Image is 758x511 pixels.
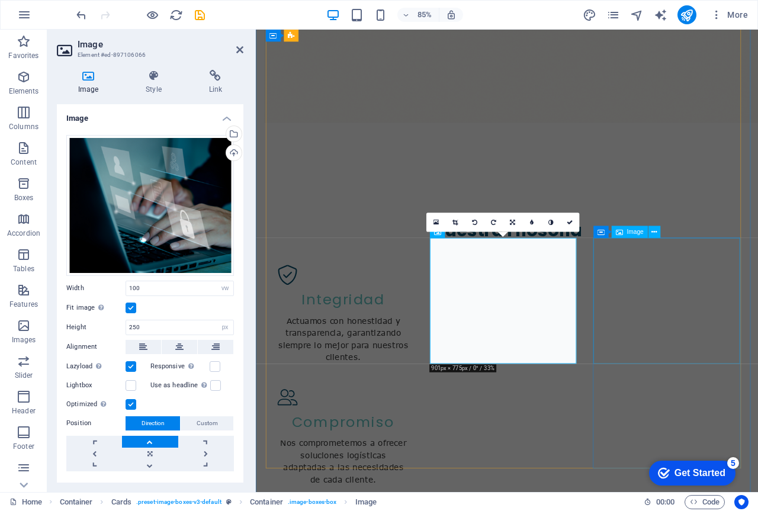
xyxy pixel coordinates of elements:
[606,8,620,22] i: Pages (Ctrl+Alt+S)
[78,50,220,60] h3: Element #ed-897106066
[66,301,126,315] label: Fit image
[60,495,377,509] nav: breadcrumb
[677,5,696,24] button: publish
[680,8,693,22] i: Publish
[13,264,34,274] p: Tables
[88,2,99,14] div: 5
[169,8,183,22] button: reload
[142,416,165,430] span: Direction
[522,213,541,232] a: Blur
[169,8,183,22] i: Reload page
[685,495,725,509] button: Code
[124,70,187,95] h4: Style
[7,229,40,238] p: Accordion
[630,8,644,22] button: navigator
[503,213,522,232] a: Change orientation
[250,495,283,509] span: Click to select. Double-click to edit
[9,495,42,509] a: Click to cancel selection. Double-click to open Pages
[66,285,126,291] label: Width
[627,229,644,235] span: Image
[415,8,434,22] h6: 85%
[78,39,243,50] h2: Image
[9,86,39,96] p: Elements
[446,9,457,20] i: On resize automatically adjust zoom level to fit chosen device.
[193,8,207,22] i: Save (Ctrl+S)
[35,13,86,24] div: Get Started
[734,495,749,509] button: Usercentrics
[66,324,126,330] label: Height
[14,193,34,203] p: Boxes
[197,416,218,430] span: Custom
[192,8,207,22] button: save
[11,158,37,167] p: Content
[690,495,720,509] span: Code
[226,499,232,505] i: This element is a customizable preset
[606,8,621,22] button: pages
[75,8,88,22] i: Undo: Change image (Ctrl+Z)
[74,8,88,22] button: undo
[583,8,597,22] button: design
[66,135,234,276] div: 3-hnwFL0dQ3uzTEVfyNKm6rQ.png
[181,416,233,430] button: Custom
[484,213,503,232] a: Rotate right 90°
[561,213,580,232] a: Confirm ( Ctrl ⏎ )
[12,335,36,345] p: Images
[9,122,38,131] p: Columns
[57,481,243,509] h4: Text
[57,104,243,126] h4: Image
[465,213,484,232] a: Rotate left 90°
[60,495,93,509] span: Click to select. Double-click to edit
[188,70,243,95] h4: Link
[136,495,221,509] span: . preset-image-boxes-v3-default
[654,8,667,22] i: AI Writer
[654,8,668,22] button: text_generator
[13,477,34,487] p: Forms
[9,6,96,31] div: Get Started 5 items remaining, 0% complete
[66,378,126,393] label: Lightbox
[656,495,675,509] span: 00 00
[66,397,126,412] label: Optimized
[150,378,210,393] label: Use as headline
[150,359,210,374] label: Responsive
[711,9,748,21] span: More
[66,416,126,430] label: Position
[397,8,439,22] button: 85%
[12,406,36,416] p: Header
[111,495,131,509] span: Click to select. Double-click to edit
[66,359,126,374] label: Lazyload
[288,495,337,509] span: . image-boxes-box
[355,495,377,509] span: Click to select. Double-click to edit
[426,213,445,232] a: Select files from the file manager, stock photos, or upload file(s)
[706,5,753,24] button: More
[13,442,34,451] p: Footer
[541,213,560,232] a: Greyscale
[664,497,666,506] span: :
[446,213,465,232] a: Crop mode
[126,416,180,430] button: Direction
[15,371,33,380] p: Slider
[644,495,675,509] h6: Session time
[66,340,126,354] label: Alignment
[8,51,38,60] p: Favorites
[145,8,159,22] button: Click here to leave preview mode and continue editing
[583,8,596,22] i: Design (Ctrl+Alt+Y)
[9,300,38,309] p: Features
[630,8,644,22] i: Navigator
[57,70,124,95] h4: Image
